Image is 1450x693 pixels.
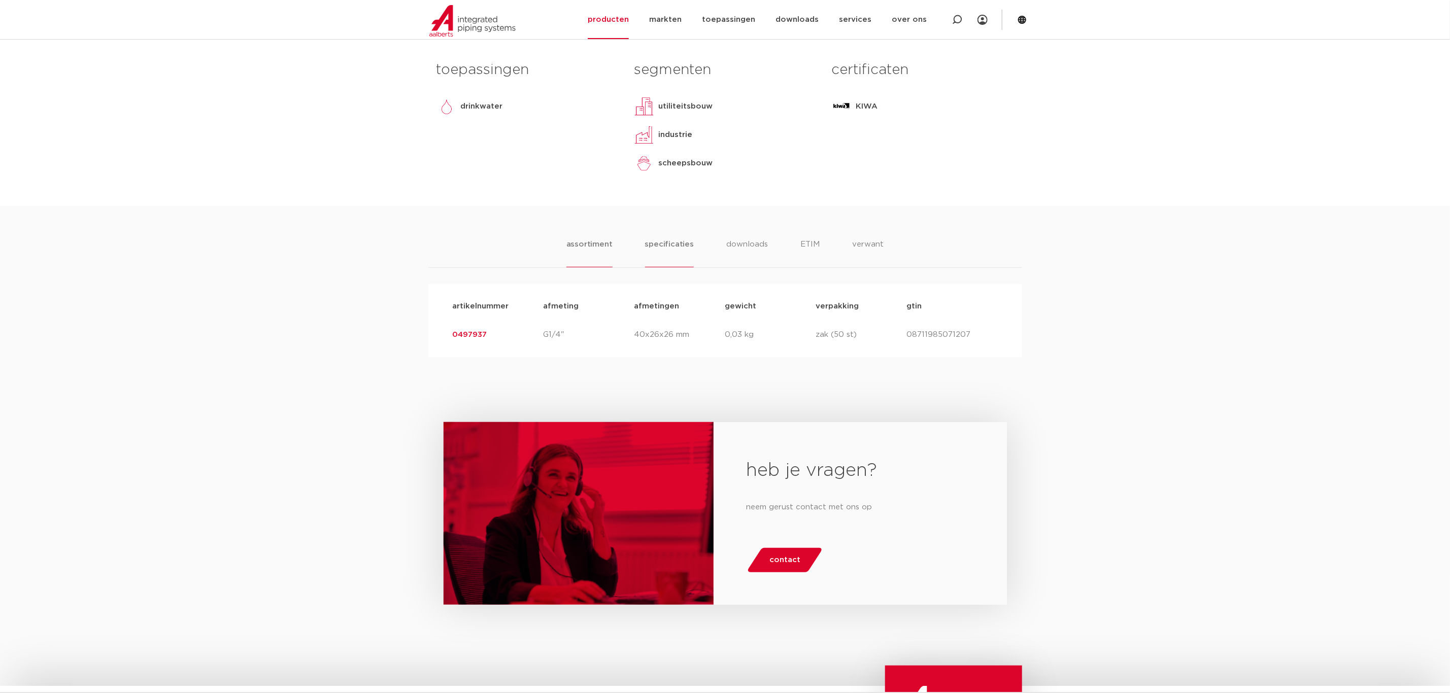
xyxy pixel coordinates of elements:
[658,157,713,169] p: scheepsbouw
[907,329,998,341] p: 08711985071207
[852,238,884,267] li: verwant
[725,300,816,313] p: gewicht
[634,329,725,341] p: 40x26x26 mm
[769,552,800,568] span: contact
[634,125,654,145] img: industrie
[747,548,824,572] a: contact
[634,300,725,313] p: afmetingen
[800,238,820,267] li: ETIM
[831,60,1014,80] h3: certificaten
[645,238,694,267] li: specificaties
[461,100,503,113] p: drinkwater
[816,300,907,313] p: verpakking
[544,300,634,313] p: afmeting
[453,331,487,338] a: 0497937
[725,329,816,341] p: 0,03 kg
[816,329,907,341] p: zak (50 st)
[726,238,768,267] li: downloads
[658,129,692,141] p: industrie
[436,96,457,117] img: drinkwater
[566,238,613,267] li: assortiment
[436,60,619,80] h3: toepassingen
[634,153,654,174] img: scheepsbouw
[453,300,544,313] p: artikelnummer
[746,499,974,515] p: neem gerust contact met ons op
[746,459,974,483] h2: heb je vragen?
[634,96,654,117] img: utiliteitsbouw
[856,100,878,113] p: KIWA
[658,100,713,113] p: utiliteitsbouw
[544,329,634,341] p: G1/4"
[907,300,998,313] p: gtin
[831,96,852,117] img: KIWA
[634,60,816,80] h3: segmenten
